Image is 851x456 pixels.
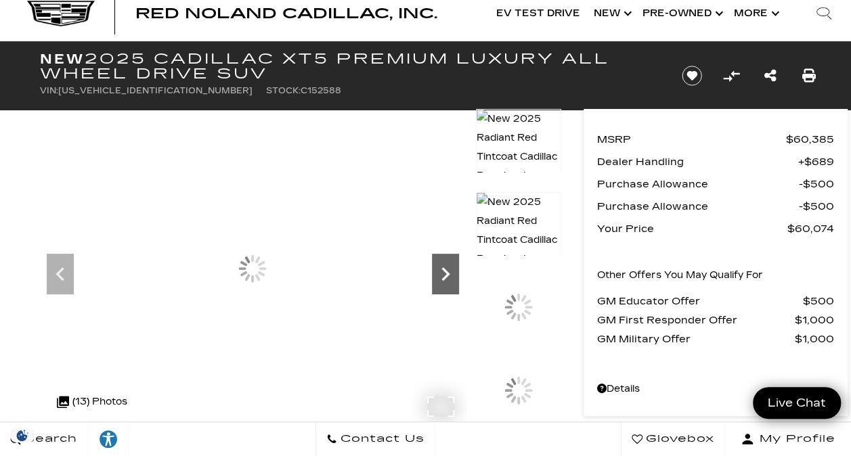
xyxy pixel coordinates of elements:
span: GM Educator Offer [597,292,803,311]
p: Other Offers You May Qualify For [597,266,763,285]
span: Stock: [266,86,301,95]
span: GM First Responder Offer [597,311,795,329]
span: MSRP [597,130,786,149]
a: Your Price $60,074 [597,219,834,238]
span: Purchase Allowance [597,175,799,193]
strong: New [40,51,85,67]
a: GM Educator Offer $500 [597,292,834,311]
span: Search [21,430,77,449]
span: $500 [803,292,834,311]
span: Glovebox [642,430,714,449]
span: VIN: [40,86,58,95]
img: New 2025 Radiant Red Tintcoat Cadillac Premium Luxury image 6 [476,192,561,288]
a: Print this New 2025 Cadillac XT5 Premium Luxury All Wheel Drive SUV [802,66,816,85]
span: $1,000 [795,311,834,329]
span: C152588 [301,86,341,95]
a: Glovebox [621,422,725,456]
a: Live Chat [753,387,841,419]
a: Details [597,380,834,398]
span: $60,074 [787,219,834,238]
span: Live Chat [761,395,833,411]
span: Purchase Allowance [597,197,799,216]
span: $500 [799,175,834,193]
a: MSRP $60,385 [597,130,834,149]
h1: 2025 Cadillac XT5 Premium Luxury All Wheel Drive SUV [40,51,659,81]
img: Cadillac Dark Logo with Cadillac White Text [27,1,95,26]
div: Previous [47,254,74,294]
button: Save vehicle [677,65,707,87]
a: Purchase Allowance $500 [597,175,834,193]
span: $60,385 [786,130,834,149]
section: Click to Open Cookie Consent Modal [7,428,38,442]
a: GM Military Offer $1,000 [597,329,834,348]
a: Dealer Handling $689 [597,152,834,171]
a: Red Noland Cadillac, Inc. [135,7,437,20]
button: Open user profile menu [725,422,851,456]
div: Next [432,254,459,294]
img: Opt-Out Icon [7,428,38,442]
div: Explore your accessibility options [88,429,129,449]
span: GM Military Offer [597,329,795,348]
a: Purchase Allowance $500 [597,197,834,216]
button: Compare Vehicle [721,66,741,86]
a: Share this New 2025 Cadillac XT5 Premium Luxury All Wheel Drive SUV [764,66,776,85]
span: Contact Us [337,430,424,449]
span: Dealer Handling [597,152,798,171]
a: Contact Us [315,422,435,456]
a: Explore your accessibility options [88,422,129,456]
div: (13) Photos [50,386,134,418]
span: Red Noland Cadillac, Inc. [135,5,437,22]
img: New 2025 Radiant Red Tintcoat Cadillac Premium Luxury image 5 [476,109,561,205]
span: $500 [799,197,834,216]
span: [US_VEHICLE_IDENTIFICATION_NUMBER] [58,86,253,95]
span: $689 [798,152,834,171]
span: $1,000 [795,329,834,348]
span: Your Price [597,219,787,238]
a: GM First Responder Offer $1,000 [597,311,834,329]
span: My Profile [754,430,835,449]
